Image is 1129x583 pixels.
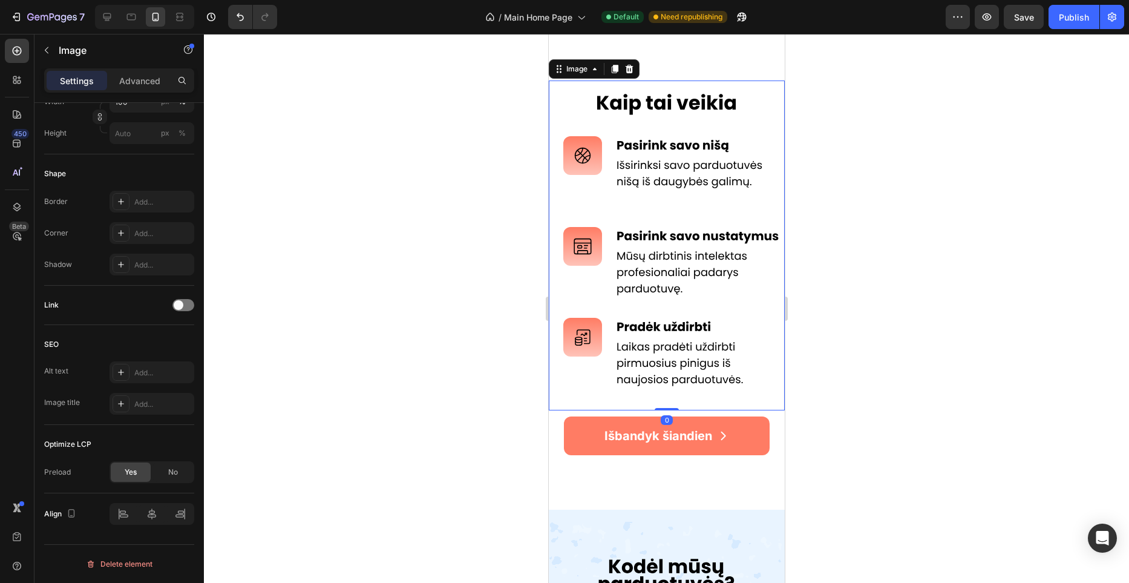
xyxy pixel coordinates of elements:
div: % [178,128,186,139]
div: Add... [134,260,191,271]
div: Preload [44,467,71,478]
p: Image [59,43,162,58]
p: Advanced [119,74,160,87]
div: Optimize LCP [44,439,91,450]
div: Add... [134,228,191,239]
p: 7 [79,10,85,24]
span: Need republishing [661,12,722,22]
span: Save [1014,12,1034,22]
div: Open Intercom Messenger [1088,524,1117,553]
div: SEO [44,339,59,350]
button: 7 [5,5,90,29]
div: Beta [9,222,29,231]
p: Settings [60,74,94,87]
button: Publish [1049,5,1099,29]
div: Publish [1059,11,1089,24]
button: Delete element [44,555,194,574]
div: Alt text [44,366,68,377]
div: Image title [44,397,80,408]
div: Shape [44,168,66,179]
div: Corner [44,228,68,239]
div: Undo/Redo [228,5,277,29]
input: px% [110,122,194,144]
button: px [175,126,189,140]
div: Border [44,196,68,207]
button: Save [1004,5,1044,29]
div: Add... [134,197,191,208]
div: px [161,128,169,139]
div: Delete element [86,557,152,571]
div: Align [44,506,79,522]
div: 450 [11,129,29,139]
div: Add... [134,367,191,378]
div: Link [44,300,59,311]
button: % [158,126,172,140]
label: Height [44,128,67,139]
div: Add... [134,399,191,410]
span: / [499,11,502,24]
iframe: Design area [549,34,785,583]
span: Main Home Page [504,11,572,24]
span: Yes [125,467,137,478]
span: No [168,467,178,478]
div: Shadow [44,259,72,270]
span: Default [614,12,639,22]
